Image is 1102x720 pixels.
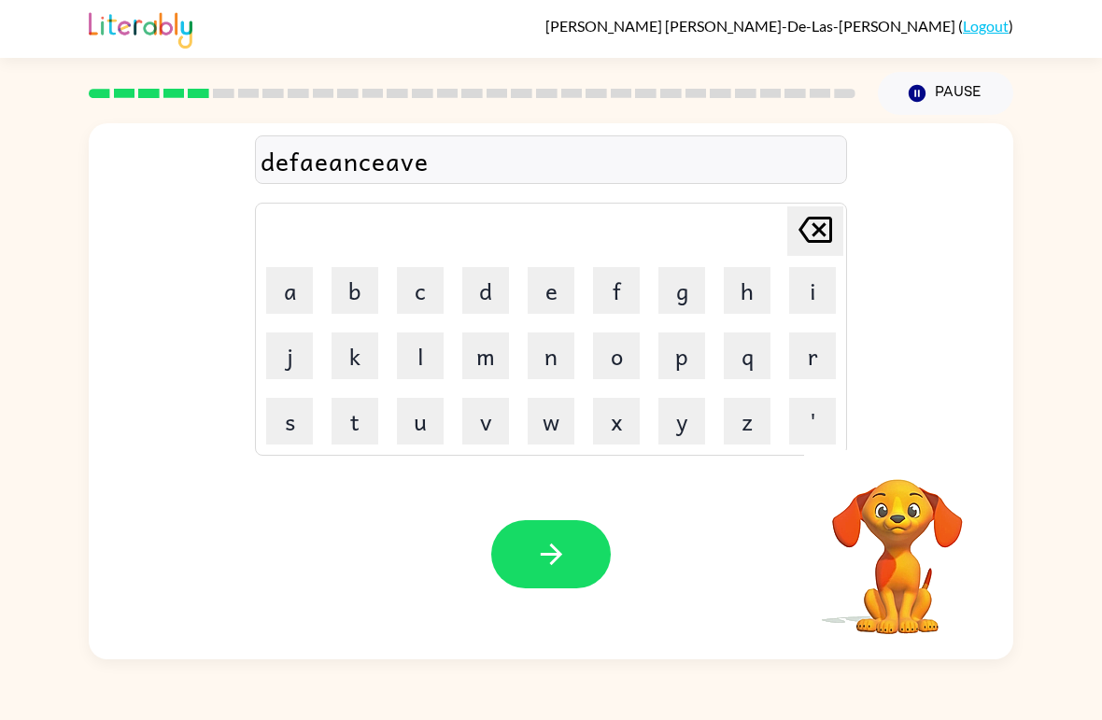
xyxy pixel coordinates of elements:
[724,398,770,445] button: z
[724,267,770,314] button: h
[332,267,378,314] button: b
[878,72,1013,115] button: Pause
[545,17,958,35] span: [PERSON_NAME] [PERSON_NAME]-De-Las-[PERSON_NAME]
[462,332,509,379] button: m
[397,332,444,379] button: l
[789,267,836,314] button: i
[593,267,640,314] button: f
[266,332,313,379] button: j
[789,332,836,379] button: r
[462,398,509,445] button: v
[266,398,313,445] button: s
[724,332,770,379] button: q
[658,267,705,314] button: g
[462,267,509,314] button: d
[397,398,444,445] button: u
[658,332,705,379] button: p
[528,398,574,445] button: w
[397,267,444,314] button: c
[528,267,574,314] button: e
[593,398,640,445] button: x
[545,17,1013,35] div: ( )
[804,450,991,637] video: Your browser must support playing .mp4 files to use Literably. Please try using another browser.
[266,267,313,314] button: a
[332,332,378,379] button: k
[963,17,1009,35] a: Logout
[789,398,836,445] button: '
[261,141,841,180] div: defaeanceave
[528,332,574,379] button: n
[332,398,378,445] button: t
[658,398,705,445] button: y
[593,332,640,379] button: o
[89,7,192,49] img: Literably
